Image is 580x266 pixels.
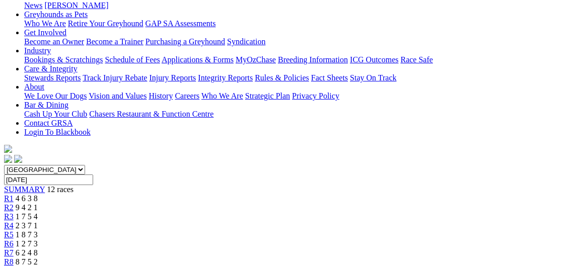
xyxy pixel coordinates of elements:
a: R6 [4,239,14,248]
a: R5 [4,230,14,239]
a: R2 [4,203,14,212]
a: R7 [4,248,14,257]
a: Schedule of Fees [105,55,160,64]
input: Select date [4,174,93,185]
a: Breeding Information [278,55,348,64]
img: facebook.svg [4,155,12,163]
span: 1 2 7 3 [16,239,38,248]
a: Applications & Forms [162,55,234,64]
a: R8 [4,257,14,266]
a: Injury Reports [149,73,196,82]
a: Get Involved [24,28,66,37]
div: Care & Integrity [24,73,576,82]
a: Become a Trainer [86,37,143,46]
a: MyOzChase [236,55,276,64]
a: Chasers Restaurant & Function Centre [89,110,213,118]
a: Purchasing a Greyhound [146,37,225,46]
span: 1 7 5 4 [16,212,38,221]
a: Privacy Policy [292,92,339,100]
a: Bookings & Scratchings [24,55,103,64]
a: News [24,1,42,10]
a: We Love Our Dogs [24,92,87,100]
a: About [24,82,44,91]
div: Greyhounds as Pets [24,19,576,28]
a: Track Injury Rebate [83,73,147,82]
span: 9 4 2 1 [16,203,38,212]
a: Greyhounds as Pets [24,10,88,19]
a: Syndication [227,37,265,46]
div: Industry [24,55,576,64]
div: News & Media [24,1,576,10]
div: Get Involved [24,37,576,46]
a: Integrity Reports [198,73,253,82]
a: GAP SA Assessments [146,19,216,28]
a: Fact Sheets [311,73,348,82]
span: 4 6 3 8 [16,194,38,203]
img: logo-grsa-white.png [4,145,12,153]
a: Stewards Reports [24,73,81,82]
a: R3 [4,212,14,221]
a: Stay On Track [350,73,396,82]
a: Care & Integrity [24,64,78,73]
a: Retire Your Greyhound [68,19,143,28]
a: Contact GRSA [24,119,72,127]
a: Race Safe [400,55,432,64]
a: ICG Outcomes [350,55,398,64]
a: SUMMARY [4,185,45,194]
span: 2 3 7 1 [16,221,38,230]
span: 8 7 5 2 [16,257,38,266]
span: 6 2 4 8 [16,248,38,257]
div: About [24,92,576,101]
a: Cash Up Your Club [24,110,87,118]
span: 12 races [47,185,74,194]
a: R1 [4,194,14,203]
a: Strategic Plan [245,92,290,100]
a: [PERSON_NAME] [44,1,108,10]
a: R4 [4,221,14,230]
a: History [149,92,173,100]
a: Careers [175,92,199,100]
span: 1 8 7 3 [16,230,38,239]
a: Who We Are [24,19,66,28]
a: Become an Owner [24,37,84,46]
a: Bar & Dining [24,101,68,109]
a: Industry [24,46,51,55]
img: twitter.svg [14,155,22,163]
a: Login To Blackbook [24,128,91,136]
a: Who We Are [201,92,243,100]
a: Rules & Policies [255,73,309,82]
div: Bar & Dining [24,110,576,119]
a: Vision and Values [89,92,147,100]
